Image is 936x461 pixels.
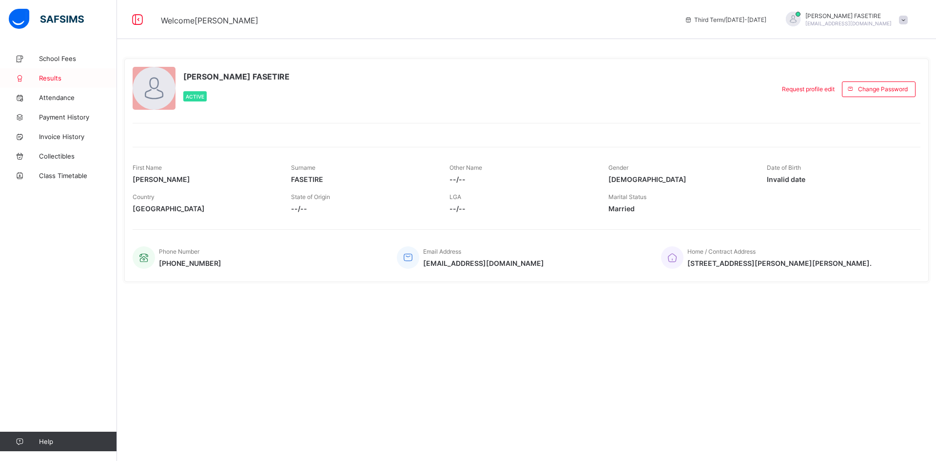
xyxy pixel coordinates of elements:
span: session/term information [684,16,766,23]
span: LGA [449,193,461,200]
img: safsims [9,9,84,29]
span: [STREET_ADDRESS][PERSON_NAME][PERSON_NAME]. [687,259,872,267]
span: Gender [608,164,628,171]
span: [PERSON_NAME] FASETIRE [183,72,290,81]
span: [PERSON_NAME] FASETIRE [805,12,892,20]
span: Help [39,438,117,445]
span: Change Password [858,85,908,93]
span: [GEOGRAPHIC_DATA] [133,204,276,213]
div: OluseyiFASETIRE [776,12,913,28]
span: State of Origin [291,193,330,200]
span: FASETIRE [291,175,435,183]
span: --/-- [291,204,435,213]
span: Surname [291,164,315,171]
span: Married [608,204,752,213]
span: Invoice History [39,133,117,140]
span: --/-- [449,175,593,183]
span: Country [133,193,155,200]
span: [DEMOGRAPHIC_DATA] [608,175,752,183]
span: [PERSON_NAME] [133,175,276,183]
span: Phone Number [159,248,199,255]
span: First Name [133,164,162,171]
span: Results [39,74,117,82]
span: School Fees [39,55,117,62]
span: Date of Birth [767,164,801,171]
span: Collectibles [39,152,117,160]
span: Payment History [39,113,117,121]
span: [PHONE_NUMBER] [159,259,221,267]
span: Request profile edit [782,85,835,93]
span: Welcome [PERSON_NAME] [161,16,258,25]
span: Class Timetable [39,172,117,180]
span: Email Address [423,248,461,255]
span: Other Name [449,164,482,171]
span: Invalid date [767,175,911,183]
span: --/-- [449,204,593,213]
span: [EMAIL_ADDRESS][DOMAIN_NAME] [805,20,892,26]
span: Home / Contract Address [687,248,756,255]
span: Active [186,94,204,100]
span: Attendance [39,94,117,101]
span: [EMAIL_ADDRESS][DOMAIN_NAME] [423,259,544,267]
span: Marital Status [608,193,646,200]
